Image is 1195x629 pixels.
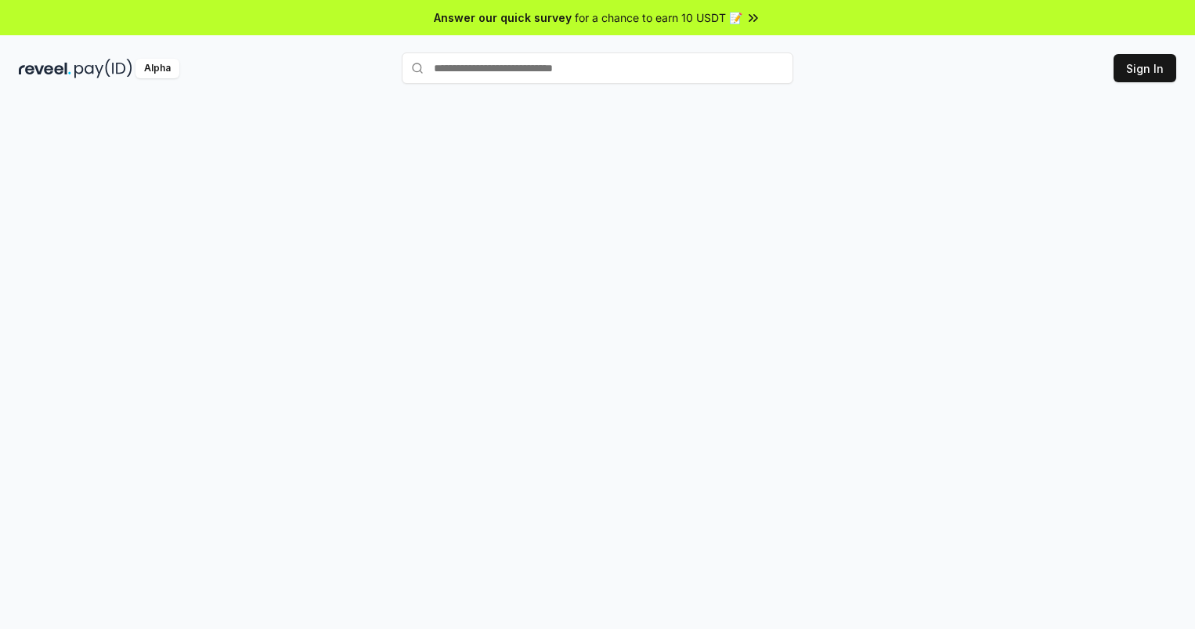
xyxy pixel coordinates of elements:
div: Alpha [135,59,179,78]
button: Sign In [1114,54,1176,82]
img: pay_id [74,59,132,78]
img: reveel_dark [19,59,71,78]
span: Answer our quick survey [434,9,572,26]
span: for a chance to earn 10 USDT 📝 [575,9,742,26]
